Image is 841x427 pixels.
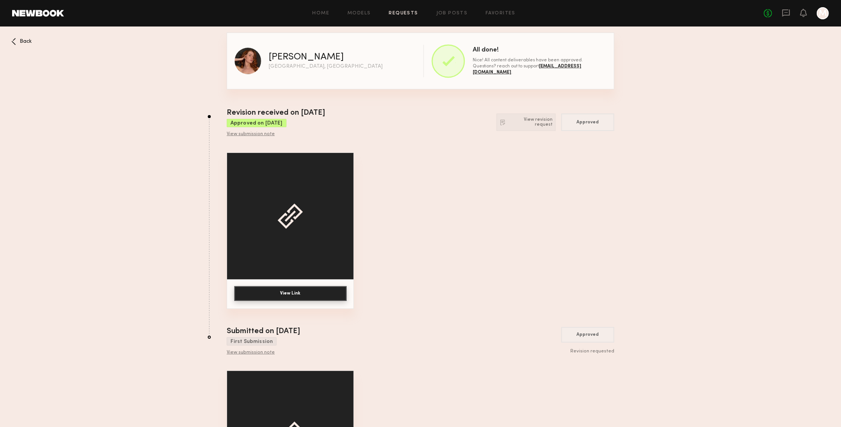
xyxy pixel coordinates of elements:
[486,11,516,16] a: Favorites
[561,349,614,355] div: Revision requested
[235,48,261,74] img: Sara R profile picture.
[269,64,383,69] div: [GEOGRAPHIC_DATA], [GEOGRAPHIC_DATA]
[817,7,829,19] a: M
[473,47,606,53] div: All done!
[20,39,32,44] span: Back
[269,53,344,62] div: [PERSON_NAME]
[227,337,277,346] div: First Submission
[389,11,418,16] a: Requests
[227,131,325,137] div: View submission note
[347,11,371,16] a: Models
[473,64,581,75] span: [EMAIL_ADDRESS][DOMAIN_NAME]
[227,108,325,119] div: Revision received on [DATE]
[227,326,300,337] div: Submitted on [DATE]
[561,114,614,131] button: Approved
[473,57,606,75] div: Nice! All content deliverables have been approved. Questions? reach out to support .
[561,327,614,343] button: Approved
[436,11,468,16] a: Job Posts
[234,286,347,301] button: View Link
[227,119,287,127] div: Approved on [DATE]
[313,11,330,16] a: Home
[497,114,556,131] button: View revision request
[227,350,300,356] div: View submission note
